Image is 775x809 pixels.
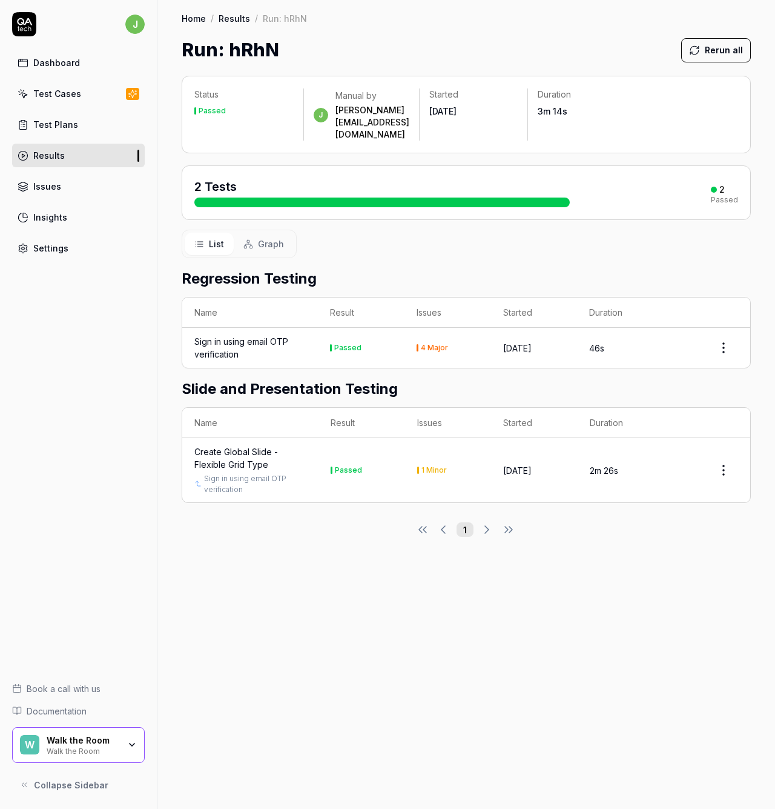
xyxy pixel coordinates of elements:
div: Results [33,149,65,162]
span: Collapse Sidebar [34,779,108,791]
span: j [314,108,328,122]
div: Passed [335,467,362,474]
div: Manual by [335,90,409,102]
th: Name [182,298,318,328]
div: 4 Major [421,344,448,351]
span: Book a call with us [27,682,101,695]
time: [DATE] [503,465,532,476]
a: Dashboard [12,51,145,75]
th: Duration [577,298,664,328]
span: Graph [258,238,284,250]
div: / [255,12,258,24]
div: Dashboard [33,56,80,69]
button: Graph [234,233,294,255]
p: Started [429,88,518,101]
time: 2m 26s [590,465,618,476]
time: [DATE] [429,106,457,116]
button: Rerun all [681,38,751,62]
div: Passed [334,344,361,351]
div: 1 Minor [421,467,447,474]
span: List [209,238,224,250]
th: Result [318,298,404,328]
div: Run: hRhN [263,12,307,24]
div: Walk the Room [47,735,119,746]
th: Name [182,408,318,438]
div: / [211,12,214,24]
time: 46s [589,343,604,353]
th: Duration [578,408,664,438]
div: Passed [199,107,226,115]
a: Sign in using email OTP verification [194,335,306,361]
div: Test Cases [33,87,81,100]
a: Documentation [12,705,145,717]
th: Issues [405,408,491,438]
span: W [20,735,39,754]
a: Sign in using email OTP verification [204,473,306,495]
h1: Run: hRhN [182,36,279,64]
time: [DATE] [503,343,532,353]
button: List [185,233,234,255]
a: Test Plans [12,113,145,136]
span: j [125,15,145,34]
div: 2 [719,184,725,195]
a: Issues [12,175,145,198]
th: Started [491,298,577,328]
h2: Slide and Presentation Testing [182,378,751,400]
a: Book a call with us [12,682,145,695]
th: Result [318,408,405,438]
a: Results [219,12,250,24]
a: Home [182,12,206,24]
button: WWalk the RoomWalk the Room [12,727,145,764]
p: Duration [538,88,627,101]
span: 2 Tests [194,179,237,194]
div: Insights [33,211,67,224]
th: Started [491,408,577,438]
a: Create Global Slide - Flexible Grid Type [194,445,306,471]
div: Walk the Room [47,745,119,755]
th: Issues [404,298,491,328]
div: Settings [33,242,68,255]
span: Documentation [27,705,87,717]
a: Settings [12,236,145,260]
div: Issues [33,180,61,193]
h2: Regression Testing [182,268,751,290]
a: Insights [12,205,145,229]
button: Collapse Sidebar [12,773,145,797]
div: [PERSON_NAME][EMAIL_ADDRESS][DOMAIN_NAME] [335,104,409,141]
div: Test Plans [33,118,78,131]
button: 1 [457,522,473,537]
time: 3m 14s [538,106,567,116]
a: Results [12,144,145,167]
a: Test Cases [12,82,145,105]
button: j [125,12,145,36]
p: Status [194,88,294,101]
div: Passed [711,196,738,204]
